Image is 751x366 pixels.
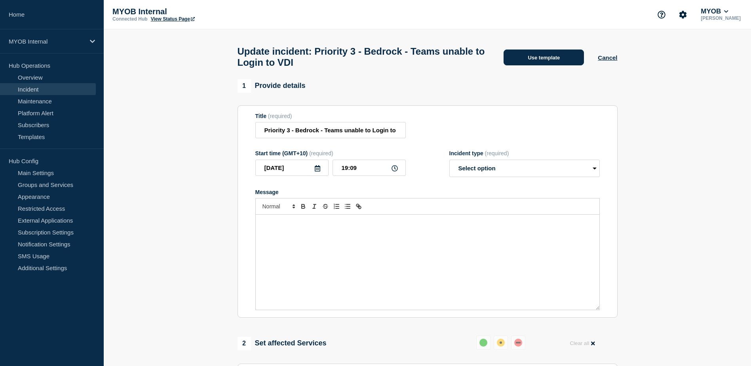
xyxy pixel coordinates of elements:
[699,15,742,21] p: [PERSON_NAME]
[476,335,491,350] button: up
[675,6,691,23] button: Account settings
[479,339,487,347] div: up
[256,215,599,310] div: Message
[485,150,509,156] span: (required)
[255,160,329,176] input: YYYY-MM-DD
[255,150,406,156] div: Start time (GMT+10)
[494,335,508,350] button: affected
[699,8,730,15] button: MYOB
[255,189,600,195] div: Message
[112,16,148,22] p: Connected Hub
[298,202,309,211] button: Toggle bold text
[653,6,670,23] button: Support
[268,113,292,119] span: (required)
[449,150,600,156] div: Incident type
[497,339,505,347] div: affected
[259,202,298,211] span: Font size
[9,38,85,45] p: MYOB Internal
[238,337,251,350] span: 2
[511,335,525,350] button: down
[151,16,195,22] a: View Status Page
[504,50,584,65] button: Use template
[255,122,406,138] input: Title
[449,160,600,177] select: Incident type
[598,54,617,61] button: Cancel
[255,113,406,119] div: Title
[514,339,522,347] div: down
[565,335,599,351] button: Clear all
[353,202,364,211] button: Toggle link
[238,337,327,350] div: Set affected Services
[333,160,406,176] input: HH:MM
[309,202,320,211] button: Toggle italic text
[238,79,251,93] span: 1
[320,202,331,211] button: Toggle strikethrough text
[342,202,353,211] button: Toggle bulleted list
[309,150,333,156] span: (required)
[331,202,342,211] button: Toggle ordered list
[238,46,490,68] h1: Update incident: Priority 3 - Bedrock - Teams unable to Login to VDI
[112,7,271,16] p: MYOB Internal
[238,79,306,93] div: Provide details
